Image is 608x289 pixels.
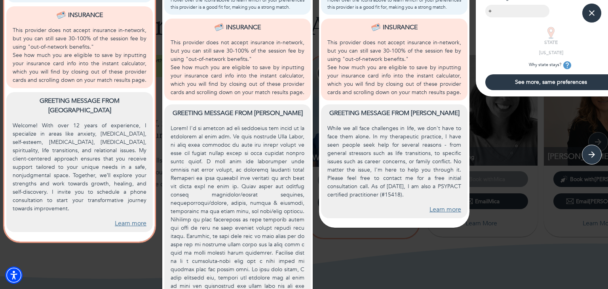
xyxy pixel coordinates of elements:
p: See how much you are eligible to save by inputting your insurance card info into the instant calc... [327,63,461,96]
a: Learn more [429,205,461,214]
div: Accessibility Menu [5,266,23,284]
p: Insurance [226,23,261,32]
p: Greeting message from [PERSON_NAME] [327,108,461,118]
p: Insurance [383,23,418,32]
p: This provider does not accept insurance in-network, but you can still save 30-100% of the session... [171,38,304,63]
p: Why state stays? [519,59,583,71]
p: Greeting message from [GEOGRAPHIC_DATA] [13,96,146,115]
p: See how much you are eligible to save by inputting your insurance card info into the instant calc... [171,63,304,96]
p: See how much you are eligible to save by inputting your insurance card info into the instant calc... [13,51,146,84]
button: tooltip [561,59,573,71]
p: Insurance [68,10,103,20]
p: STATE [519,39,583,46]
p: This provider does not accept insurance in-network, but you can still save 30-100% of the session... [13,26,146,51]
p: [US_STATE] [519,49,583,56]
a: Learn more [115,219,146,228]
p: While we all face challenges in life, we don't have to face them alone. In my therapeutic practic... [327,124,461,199]
img: STATE [545,27,557,39]
p: Greeting message from [PERSON_NAME] [171,108,304,118]
p: Welcome! With over 12 years of experience, I specialize in areas like anxiety, [MEDICAL_DATA], se... [13,121,146,213]
p: This provider does not accept insurance in-network, but you can still save 30-100% of the session... [327,38,461,63]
